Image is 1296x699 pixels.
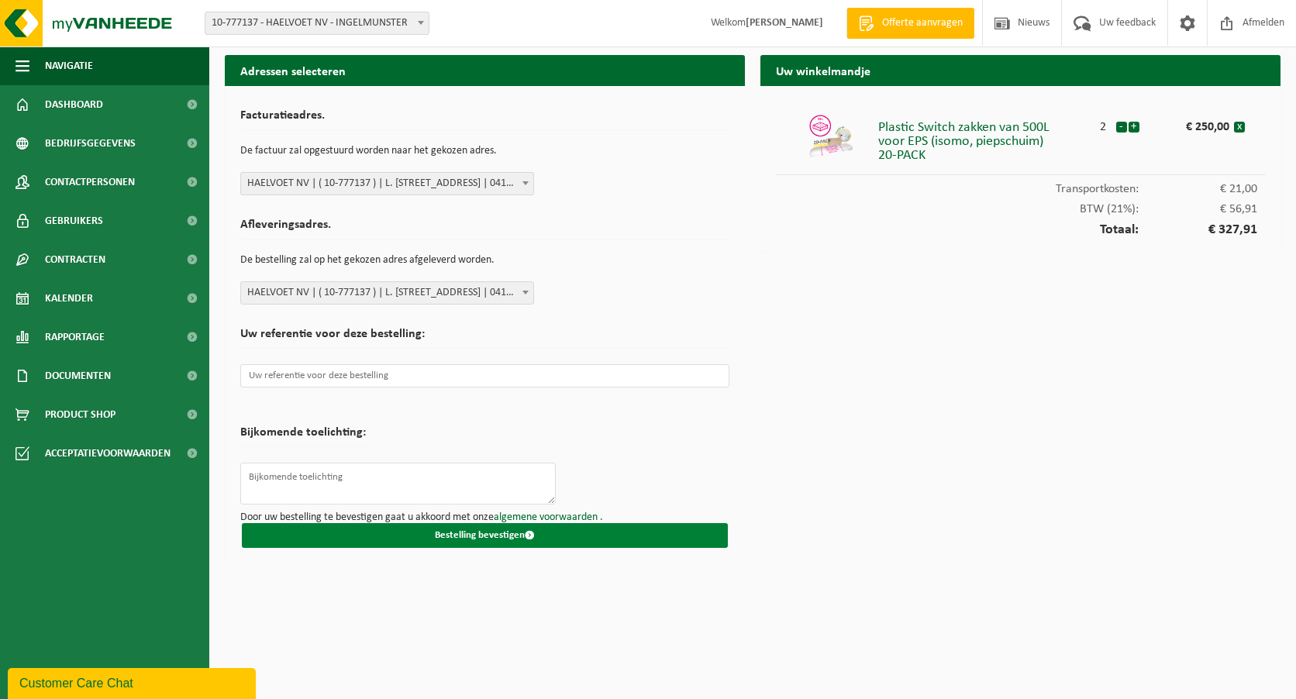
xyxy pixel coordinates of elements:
[776,195,1265,215] div: BTW (21%):
[1234,122,1245,133] button: x
[240,219,729,239] h2: Afleveringsadres.
[1139,223,1257,237] span: € 327,91
[45,201,103,240] span: Gebruikers
[241,282,533,304] span: HAELVOET NV | ( 10-777137 ) | L. BEKAERTSTRAAT 8, 8770 INGELMUNSTER | 0415.873.840
[1139,183,1257,195] span: € 21,00
[241,173,533,195] span: HAELVOET NV | ( 10-777137 ) | L. BEKAERTSTRAAT 8, 8770 INGELMUNSTER | 0415.873.840
[240,512,729,523] p: Door uw bestelling te bevestigen gaat u akkoord met onze
[878,113,1091,163] div: Plastic Switch zakken van 500L voor EPS (isomo, piepschuim) 20-PACK
[240,247,729,274] p: De bestelling zal op het gekozen adres afgeleverd worden.
[240,281,534,305] span: HAELVOET NV | ( 10-777137 ) | L. BEKAERTSTRAAT 8, 8770 INGELMUNSTER | 0415.873.840
[45,124,136,163] span: Bedrijfsgegevens
[1129,122,1139,133] button: +
[240,172,534,195] span: HAELVOET NV | ( 10-777137 ) | L. BEKAERTSTRAAT 8, 8770 INGELMUNSTER | 0415.873.840
[45,85,103,124] span: Dashboard
[242,523,728,548] button: Bestelling bevestigen
[45,395,115,434] span: Product Shop
[45,356,111,395] span: Documenten
[205,12,429,34] span: 10-777137 - HAELVOET NV - INGELMUNSTER
[240,138,729,164] p: De factuur zal opgestuurd worden naar het gekozen adres.
[240,109,729,130] h2: Facturatieadres.
[1116,122,1127,133] button: -
[776,175,1265,195] div: Transportkosten:
[1139,203,1257,215] span: € 56,91
[45,163,135,201] span: Contactpersonen
[878,15,967,31] span: Offerte aanvragen
[205,12,429,35] span: 10-777137 - HAELVOET NV - INGELMUNSTER
[45,279,93,318] span: Kalender
[808,113,854,160] img: 01-999956
[776,215,1265,237] div: Totaal:
[240,426,366,447] h2: Bijkomende toelichting:
[846,8,974,39] a: Offerte aanvragen
[1091,113,1115,133] div: 2
[746,17,823,29] strong: [PERSON_NAME]
[240,364,729,387] input: Uw referentie voor deze bestelling
[225,55,745,85] h2: Adressen selecteren
[1163,113,1234,133] div: € 250,00
[494,511,603,523] a: algemene voorwaarden .
[8,665,259,699] iframe: chat widget
[45,240,105,279] span: Contracten
[45,46,93,85] span: Navigatie
[45,318,105,356] span: Rapportage
[760,55,1280,85] h2: Uw winkelmandje
[45,434,171,473] span: Acceptatievoorwaarden
[240,328,729,349] h2: Uw referentie voor deze bestelling:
